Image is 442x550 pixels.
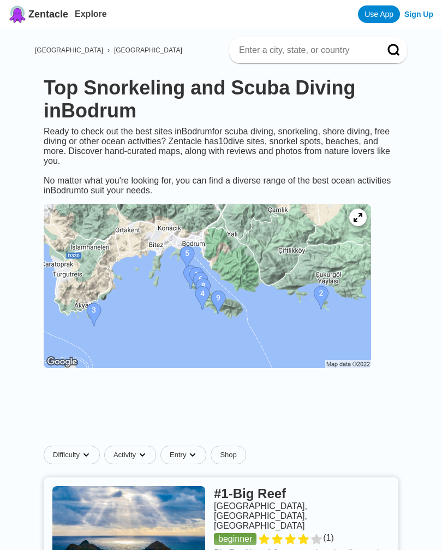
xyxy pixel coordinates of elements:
[358,5,400,23] a: Use App
[114,451,136,459] span: Activity
[82,451,91,459] img: dropdown caret
[75,9,107,19] a: Explore
[9,5,26,23] img: Zentacle logo
[170,451,186,459] span: Entry
[35,196,380,379] a: Bodrum dive site map
[404,10,433,19] a: Sign Up
[138,451,147,459] img: dropdown caret
[211,446,246,464] a: Shop
[188,451,197,459] img: dropdown caret
[104,446,160,464] button: Activitydropdown caret
[53,451,80,459] span: Difficulty
[9,5,68,23] a: Zentacle logoZentacle
[35,127,407,196] div: Ready to check out the best sites in Bodrum for scuba diving, snorkeling, shore diving, free divi...
[44,204,371,368] img: Bodrum dive site map
[44,446,104,464] button: Difficultydropdown caret
[107,46,110,54] span: ›
[238,45,372,56] input: Enter a city, state, or country
[160,446,211,464] button: Entrydropdown caret
[114,46,182,54] a: [GEOGRAPHIC_DATA]
[28,9,68,20] span: Zentacle
[35,46,103,54] a: [GEOGRAPHIC_DATA]
[44,76,398,122] h1: Top Snorkeling and Scuba Diving in Bodrum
